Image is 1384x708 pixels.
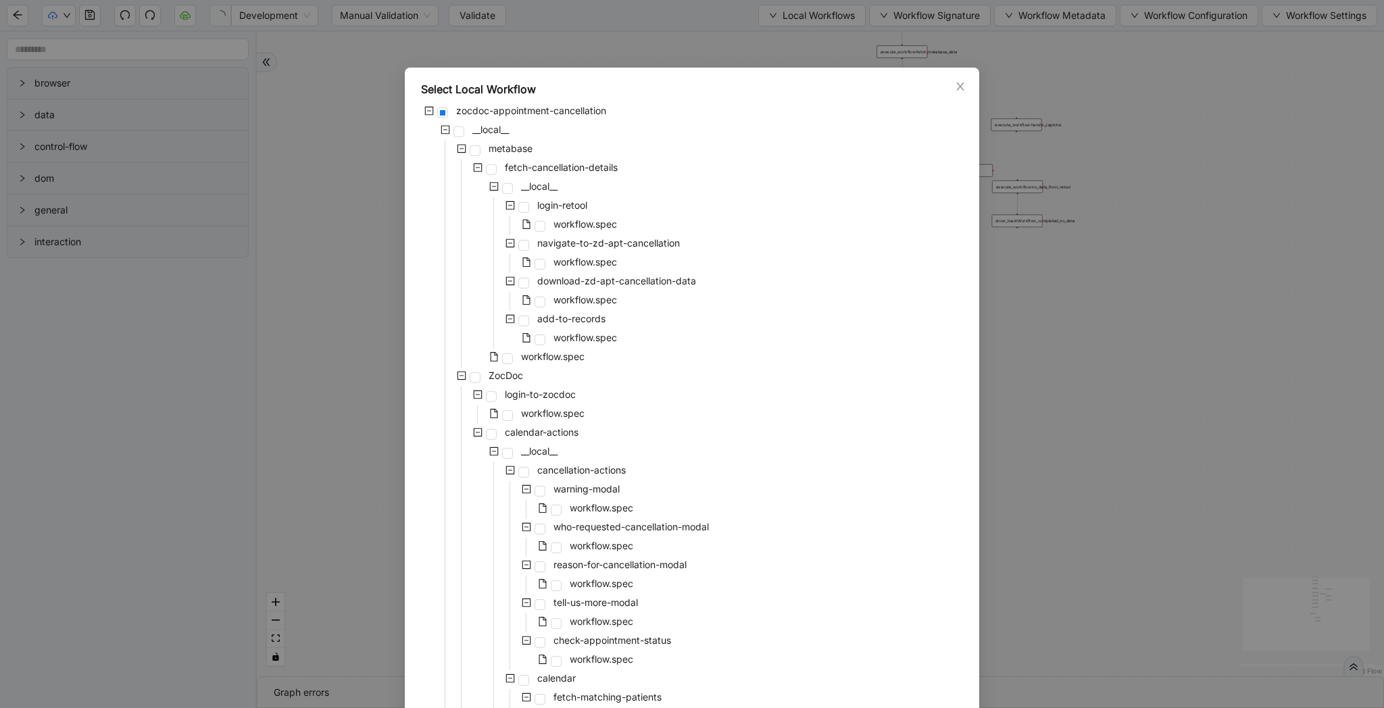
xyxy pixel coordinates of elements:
[537,672,576,684] span: calendar
[521,445,558,457] span: __local__
[473,390,483,399] span: minus-square
[518,405,587,422] span: workflow.spec
[537,275,696,286] span: download-zd-apt-cancellation-data
[538,503,547,513] span: file
[551,330,620,346] span: workflow.spec
[489,143,533,154] span: metabase
[489,447,499,456] span: minus-square
[457,144,466,153] span: minus-square
[441,125,450,134] span: minus-square
[457,371,466,380] span: minus-square
[553,294,617,305] span: workflow.spec
[535,273,699,289] span: download-zd-apt-cancellation-data
[553,256,617,268] span: workflow.spec
[505,314,515,324] span: minus-square
[453,103,609,119] span: zocdoc-appointment-cancellation
[489,370,523,381] span: ZocDoc
[538,617,547,626] span: file
[473,428,483,437] span: minus-square
[553,597,638,608] span: tell-us-more-modal
[551,595,641,611] span: tell-us-more-modal
[522,257,531,267] span: file
[567,538,636,554] span: workflow.spec
[570,502,633,513] span: workflow.spec
[505,201,515,210] span: minus-square
[537,237,680,249] span: navigate-to-zd-apt-cancellation
[570,540,633,551] span: workflow.spec
[518,178,560,195] span: __local__
[535,197,590,213] span: login-retool
[551,519,712,535] span: who-requested-cancellation-modal
[521,180,558,192] span: __local__
[553,521,709,532] span: who-requested-cancellation-modal
[537,199,587,211] span: login-retool
[473,163,483,172] span: minus-square
[551,254,620,270] span: workflow.spec
[567,651,636,667] span: workflow.spec
[522,598,531,607] span: minus-square
[570,653,633,665] span: workflow.spec
[456,105,606,116] span: zocdoc-appointment-cancellation
[521,407,585,419] span: workflow.spec
[553,691,662,703] span: fetch-matching-patients
[522,636,531,645] span: minus-square
[551,216,620,232] span: workflow.spec
[518,443,560,459] span: __local__
[502,159,620,176] span: fetch-cancellation-details
[489,182,499,191] span: minus-square
[953,79,968,94] button: Close
[486,368,526,384] span: ZocDoc
[551,481,622,497] span: warning-modal
[537,464,626,476] span: cancellation-actions
[505,426,578,438] span: calendar-actions
[521,351,585,362] span: workflow.spec
[570,578,633,589] span: workflow.spec
[551,292,620,308] span: workflow.spec
[489,409,499,418] span: file
[522,295,531,305] span: file
[567,613,636,630] span: workflow.spec
[567,576,636,592] span: workflow.spec
[505,388,576,400] span: login-to-zocdoc
[489,352,499,361] span: file
[502,386,578,403] span: login-to-zocdoc
[553,332,617,343] span: workflow.spec
[535,670,578,686] span: calendar
[522,522,531,532] span: minus-square
[567,500,636,516] span: workflow.spec
[486,141,535,157] span: metabase
[535,311,608,327] span: add-to-records
[551,632,674,649] span: check-appointment-status
[535,462,628,478] span: cancellation-actions
[551,689,664,705] span: fetch-matching-patients
[421,81,963,97] div: Select Local Workflow
[505,238,515,248] span: minus-square
[505,465,515,475] span: minus-square
[502,424,581,440] span: calendar-actions
[518,349,587,365] span: workflow.spec
[505,161,618,173] span: fetch-cancellation-details
[472,124,509,135] span: __local__
[505,276,515,286] span: minus-square
[522,692,531,702] span: minus-square
[470,122,512,138] span: __local__
[570,615,633,627] span: workflow.spec
[551,557,689,573] span: reason-for-cancellation-modal
[522,560,531,570] span: minus-square
[535,235,683,251] span: navigate-to-zd-apt-cancellation
[553,634,671,646] span: check-appointment-status
[538,579,547,588] span: file
[522,333,531,343] span: file
[505,674,515,683] span: minus-square
[955,81,966,92] span: close
[537,313,605,324] span: add-to-records
[538,655,547,664] span: file
[522,484,531,494] span: minus-square
[553,559,687,570] span: reason-for-cancellation-modal
[538,541,547,551] span: file
[553,483,620,495] span: warning-modal
[424,106,434,116] span: minus-square
[553,218,617,230] span: workflow.spec
[522,220,531,229] span: file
